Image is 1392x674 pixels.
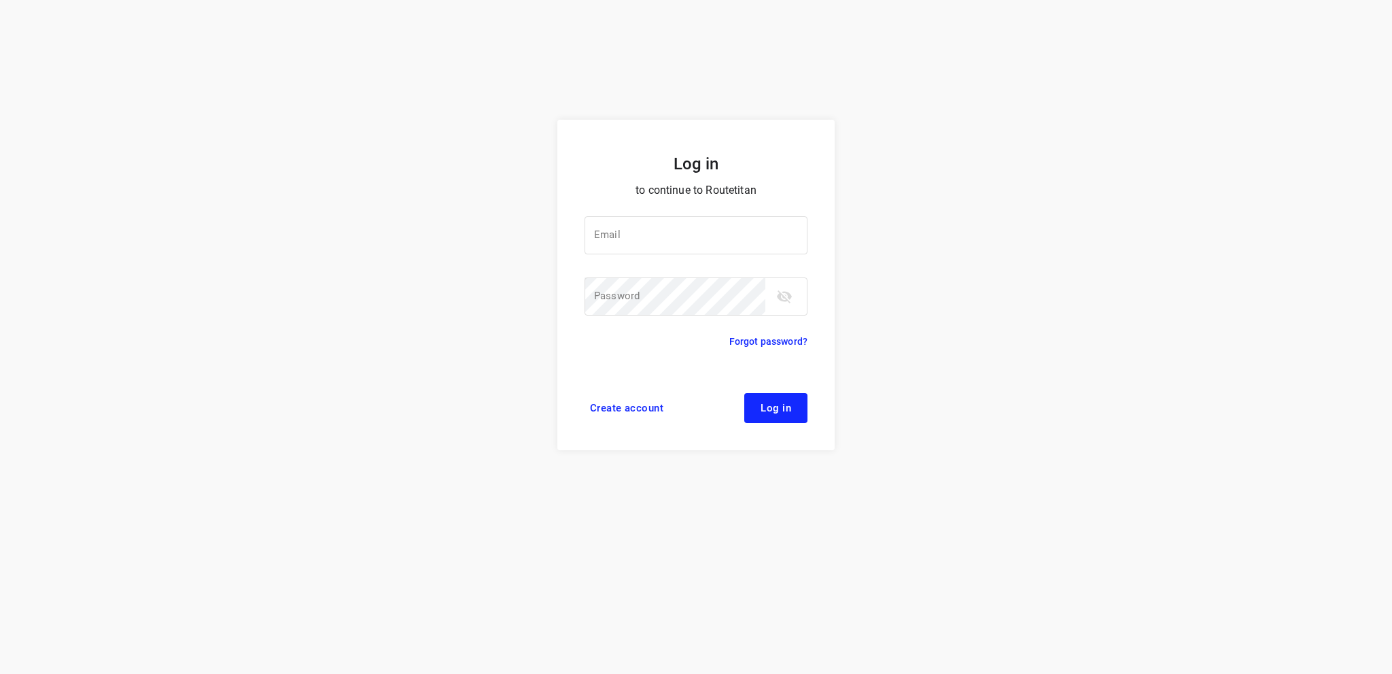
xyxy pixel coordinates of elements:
a: Create account [585,393,669,423]
button: toggle password visibility [771,283,798,310]
span: Create account [590,403,663,414]
button: Log in [744,393,807,423]
span: Log in [761,403,791,414]
img: Routetitan [642,65,750,87]
p: to continue to Routetitan [585,181,807,200]
a: Forgot password? [729,333,807,350]
a: Routetitan [642,65,750,90]
h5: Log in [585,152,807,175]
